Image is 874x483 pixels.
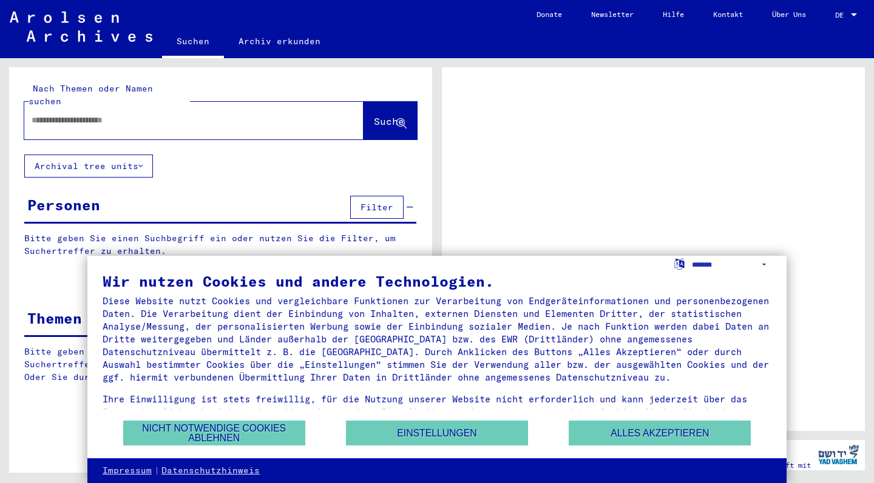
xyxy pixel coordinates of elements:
div: Themen [27,307,82,329]
span: Filter [361,202,393,213]
button: Nicht notwendige Cookies ablehnen [123,421,305,445]
button: Suche [364,102,417,139]
label: Sprache auswählen [673,258,686,269]
p: Bitte geben Sie einen Suchbegriff ein oder nutzen Sie die Filter, um Suchertreffer zu erhalten. O... [24,345,417,384]
button: Archival tree units [24,155,153,178]
button: Einstellungen [346,421,528,445]
a: Impressum [103,465,152,477]
select: Sprache auswählen [692,256,771,273]
button: Alles akzeptieren [569,421,751,445]
button: Filter [350,196,404,219]
img: Arolsen_neg.svg [10,12,152,42]
a: Datenschutzhinweis [161,465,260,477]
a: Suchen [162,27,224,58]
div: Wir nutzen Cookies und andere Technologien. [103,274,771,288]
p: Bitte geben Sie einen Suchbegriff ein oder nutzen Sie die Filter, um Suchertreffer zu erhalten. [24,232,416,258]
mat-label: Nach Themen oder Namen suchen [29,83,153,107]
span: Suche [374,115,404,127]
div: Ihre Einwilligung ist stets freiwillig, für die Nutzung unserer Website nicht erforderlich und ka... [103,393,771,431]
img: yv_logo.png [816,439,861,470]
div: Personen [27,194,100,216]
span: DE [835,11,849,19]
div: Diese Website nutzt Cookies und vergleichbare Funktionen zur Verarbeitung von Endgeräteinformatio... [103,295,771,384]
a: Archiv erkunden [224,27,335,56]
